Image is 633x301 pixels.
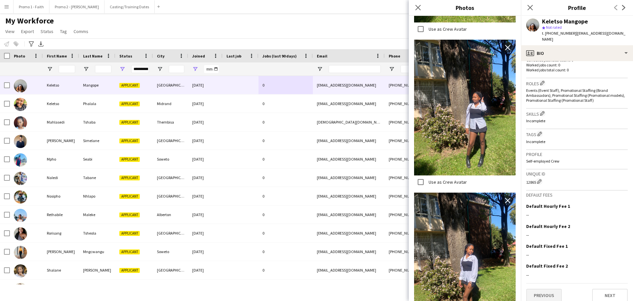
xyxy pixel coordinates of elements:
img: Nosipho Nhlapo [14,190,27,204]
p: Worked jobs total count: 0 [526,67,628,72]
div: Tsheola [79,224,115,242]
div: 0 [258,76,313,94]
div: Nhlapo [79,187,115,205]
div: Midrand [153,94,188,113]
div: Simelane [79,132,115,150]
div: [GEOGRAPHIC_DATA] [153,280,188,298]
div: [PHONE_NUMBER] [385,261,425,279]
span: Applicant [119,120,140,125]
input: City Filter Input [169,65,184,73]
a: Tag [57,27,70,36]
h3: Photos [409,3,521,12]
div: [PHONE_NUMBER] [385,243,425,261]
span: Phone [389,54,400,58]
div: Tabane [79,169,115,187]
h3: Unique ID [526,171,628,177]
span: Last job [226,54,241,58]
div: [DATE] [188,132,223,150]
div: 0 [258,280,313,298]
div: [EMAIL_ADDRESS][DOMAIN_NAME] [313,94,385,113]
h3: Tags [526,131,628,137]
div: Keletso [43,94,79,113]
app-action-btn: Export XLSX [37,40,45,48]
div: 0 [258,94,313,113]
div: [EMAIL_ADDRESS][DOMAIN_NAME] [313,169,385,187]
input: First Name Filter Input [59,65,75,73]
label: Use as Crew Avatar [427,26,467,32]
div: [EMAIL_ADDRESS][DOMAIN_NAME] [313,243,385,261]
img: Shalane Klein [14,264,27,278]
span: Applicant [119,212,140,217]
div: [EMAIL_ADDRESS][DOMAIN_NAME] [313,206,385,224]
a: Export [18,27,37,36]
div: [GEOGRAPHIC_DATA] [153,169,188,187]
span: Comms [74,28,88,34]
h3: Default Hourly Fee 1 [526,203,570,209]
button: Open Filter Menu [389,66,395,72]
div: Alberton [153,206,188,224]
input: Joined Filter Input [204,65,219,73]
div: Thembisa [153,113,188,131]
div: [PERSON_NAME] [79,261,115,279]
div: 0 [258,224,313,242]
h3: Skills [526,110,628,117]
div: [EMAIL_ADDRESS][DOMAIN_NAME] [313,150,385,168]
span: Not rated [546,25,562,30]
div: Mahlasedi [43,113,79,131]
div: Maleke [79,206,115,224]
div: 0 [258,169,313,187]
h3: Default fees [526,192,628,198]
div: [DATE] [188,243,223,261]
div: [EMAIL_ADDRESS][DOMAIN_NAME] [313,280,385,298]
span: Joined [192,54,205,58]
button: Open Filter Menu [317,66,323,72]
button: Open Filter Menu [157,66,163,72]
div: -- [526,252,628,258]
img: Mpho Seabi [14,153,27,167]
div: [DATE] [188,224,223,242]
div: [DATE] [188,280,223,298]
div: Keletso [43,76,79,94]
div: [DATE] [188,261,223,279]
div: [DATE] [188,169,223,187]
button: Open Filter Menu [119,66,125,72]
span: Applicant [119,175,140,180]
img: Sandra Vuyelwa Mngcwangu [14,246,27,259]
div: [DATE] [188,94,223,113]
a: Status [38,27,56,36]
div: Tshaba [79,113,115,131]
span: City [157,54,165,58]
span: Applicant [119,101,140,106]
div: Tlotlang [43,280,79,298]
div: -- [526,232,628,238]
div: [EMAIL_ADDRESS][DOMAIN_NAME] [313,187,385,205]
div: [GEOGRAPHIC_DATA] [153,187,188,205]
span: | [EMAIL_ADDRESS][DOMAIN_NAME] [542,31,625,42]
img: Naledi Tabane [14,172,27,185]
img: Tlotlang Ramutloa [14,283,27,296]
span: Applicant [119,268,140,273]
span: View [5,28,15,34]
div: 0 [258,132,313,150]
span: My Workforce [5,16,54,26]
div: Shalane [43,261,79,279]
div: Rethabile [43,206,79,224]
p: Self-employed Crew [526,159,628,164]
span: Applicant [119,83,140,88]
span: Events (Event Staff), Promotional Staffing (Brand Ambassadors), Promotional Staffing (Promotional... [526,88,625,103]
div: [PERSON_NAME] [43,243,79,261]
div: [DATE] [188,187,223,205]
div: [GEOGRAPHIC_DATA] [153,261,188,279]
div: 0 [258,243,313,261]
div: Nosipho [43,187,79,205]
div: [PHONE_NUMBER] [385,206,425,224]
div: [PHONE_NUMBER] [385,150,425,168]
div: [GEOGRAPHIC_DATA] [153,76,188,94]
div: 12865 [526,178,628,185]
div: Ramutloa [79,280,115,298]
div: [PHONE_NUMBER] [385,280,425,298]
h3: Default Hourly Fee 2 [526,223,570,229]
div: [PHONE_NUMBER] [385,113,425,131]
div: Keletso Mangope [542,19,588,24]
button: Open Filter Menu [192,66,198,72]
